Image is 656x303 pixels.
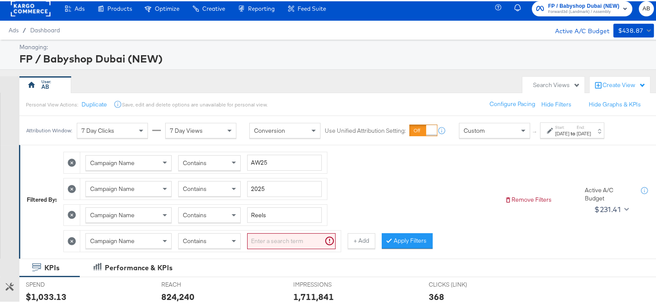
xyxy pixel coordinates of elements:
[26,126,72,132] div: Attribution Window:
[183,236,207,244] span: Contains
[577,129,591,136] div: [DATE]
[90,210,135,218] span: Campaign Name
[82,125,114,133] span: 7 Day Clicks
[9,25,19,32] span: Ads
[293,279,358,287] span: IMPRESSIONS
[161,279,226,287] span: REACH
[105,262,173,272] div: Performance & KPIs
[464,125,485,133] span: Custom
[505,194,552,203] button: Remove Filters
[603,80,646,88] div: Create View
[183,158,207,166] span: Contains
[325,125,406,134] label: Use Unified Attribution Setting:
[531,129,539,132] span: ↑
[26,279,91,287] span: SPEND
[428,279,493,287] span: CLICKS (LINK)
[107,4,132,11] span: Products
[483,95,541,111] button: Configure Pacing
[247,180,322,196] input: Enter a search term
[548,0,619,9] span: FP / Babyshop Dubai (NEW)
[293,289,334,302] div: 1,711,841
[591,201,631,215] button: $231.41
[613,22,654,36] button: $438.87
[555,123,569,129] label: Start:
[30,25,60,32] a: Dashboard
[589,99,641,107] button: Hide Graphs & KPIs
[90,158,135,166] span: Campaign Name
[26,100,78,107] div: Personal View Actions:
[577,123,591,129] label: End:
[247,232,336,248] input: Enter a search term
[569,129,577,135] strong: to
[161,289,195,302] div: 824,240
[382,232,433,247] button: Apply Filters
[533,80,580,88] div: Search Views
[585,185,632,201] div: Active A/C Budget
[41,81,49,90] div: AB
[348,232,375,247] button: + Add
[248,4,275,11] span: Reporting
[75,4,85,11] span: Ads
[618,24,643,35] div: $438.87
[19,42,652,50] div: Managing:
[19,50,652,65] div: FP / Babyshop Dubai (NEW)
[594,202,621,215] div: $231.41
[27,194,57,203] div: Filtered By:
[183,210,207,218] span: Contains
[44,262,60,272] div: KPIs
[254,125,285,133] span: Conversion
[82,99,107,107] button: Duplicate
[247,206,322,222] input: Enter a search term
[546,22,609,35] div: Active A/C Budget
[298,4,326,11] span: Feed Suite
[90,236,135,244] span: Campaign Name
[548,7,619,14] span: Forward3d (Landmark) / Assembly
[26,289,66,302] div: $1,033.13
[642,3,650,12] span: AB
[541,99,571,107] button: Hide Filters
[555,129,569,136] div: [DATE]
[428,289,444,302] div: 368
[90,184,135,191] span: Campaign Name
[247,153,322,169] input: Enter a search term
[183,184,207,191] span: Contains
[202,4,225,11] span: Creative
[170,125,203,133] span: 7 Day Views
[19,25,30,32] span: /
[155,4,179,11] span: Optimize
[122,100,267,107] div: Save, edit and delete options are unavailable for personal view.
